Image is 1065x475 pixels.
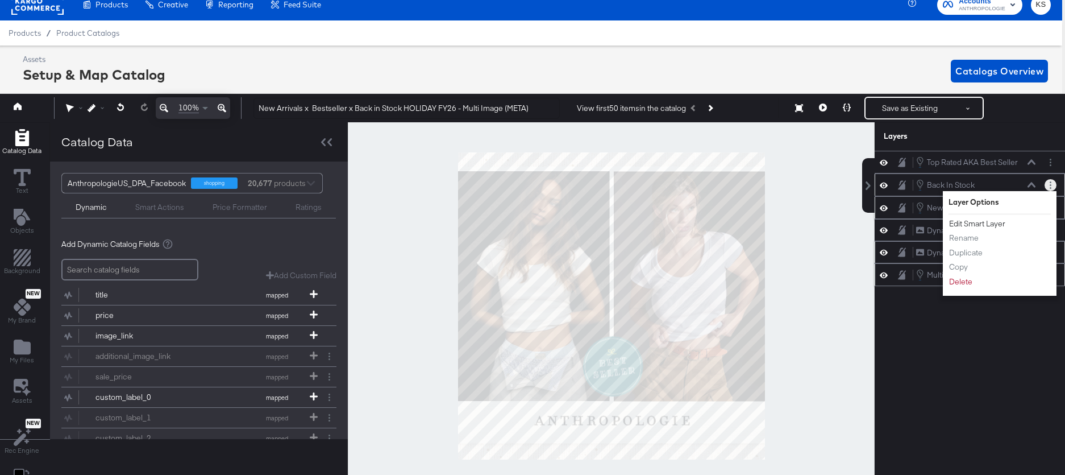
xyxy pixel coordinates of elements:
span: Add Dynamic Catalog Fields [61,239,160,250]
div: Dynamic Image (altimage1)Layer Options [875,219,1065,241]
span: New [26,290,41,298]
button: Layer Options [1045,179,1056,191]
button: NewMy Brand [1,286,43,328]
div: title [95,290,178,300]
button: Edit Smart Layer [948,218,1006,230]
div: New Arrival [927,203,967,213]
div: Setup & Map Catalog [23,65,165,84]
div: custom_label_0mapped [61,387,336,407]
span: My Files [10,356,34,365]
span: Catalogs Overview [955,63,1043,79]
span: mapped [246,394,308,402]
span: mapped [246,312,308,320]
div: Dynamic Ima...image_link) [927,247,1018,258]
button: custom_label_0mapped [61,387,322,407]
div: image_linkmapped [61,326,336,346]
span: 100% [178,102,199,113]
div: Back In Stock [927,180,975,191]
span: Rec Engine [5,446,39,455]
div: Dynamic Ima...image_link)Layer Options [875,241,1065,263]
span: My Brand [8,316,36,325]
div: titlemapped [61,285,336,305]
div: image_link [95,331,178,341]
button: Add Files [3,336,41,368]
button: Add Custom Field [266,270,336,281]
span: Objects [10,226,34,235]
div: custom_label_0 [95,392,178,403]
span: mapped [246,291,308,299]
button: Text [7,167,38,199]
div: Multi Image Smart Image [927,270,1013,280]
button: Add Text [3,206,41,239]
input: Search catalog fields [61,259,198,281]
div: custom_label_1mapped [61,408,336,428]
button: Catalogs Overview [951,60,1048,82]
span: Products [9,28,41,38]
div: Dynamic [76,202,107,213]
div: additional_image_linkmapped [61,346,336,366]
div: Layers [884,131,1000,142]
div: Ratings [296,202,322,213]
button: image_linkmapped [61,326,322,346]
span: Catalog Data [2,146,41,155]
button: Dynamic Image (altimage1) [916,225,1022,237]
div: price [95,310,178,321]
div: Catalog Data [61,134,133,150]
button: Top Rated AKA Best Seller [916,156,1018,168]
button: pricemapped [61,305,322,325]
button: New Arrival [916,201,968,214]
a: Product Catalogs [56,28,119,38]
div: shopping [191,177,238,189]
span: Background [4,266,40,275]
div: pricemapped [61,305,336,325]
div: Smart Actions [135,202,184,213]
div: custom_label_2mapped [61,428,336,448]
button: Copy [948,262,968,274]
span: mapped [246,332,308,340]
div: Price Formatter [213,202,267,213]
span: Assets [12,396,32,405]
button: titlemapped [61,285,322,305]
button: Duplicate [948,247,983,259]
button: Dynamic Ima...image_link) [916,247,1018,259]
div: AnthropologieUS_DPA_Facebook [68,174,186,193]
div: Dynamic Image (altimage1) [927,225,1022,236]
button: Save as Existing [866,98,954,118]
div: Layer Options [948,197,1051,208]
button: Rename [948,232,979,244]
div: Top Rated AKA Best Seller [927,157,1018,168]
span: ANTHROPOLOGIE [959,5,1005,14]
span: / [41,28,56,38]
div: products [246,174,280,193]
span: New [26,420,41,427]
div: Back In StockLayer Options [875,174,1065,196]
span: Text [16,186,28,195]
button: Next Product [702,98,718,118]
button: Delete [948,276,973,288]
div: Assets [23,54,165,65]
div: Top Rated AKA Best SellerLayer Options [875,151,1065,174]
button: Multi Image Smart Image [916,269,1014,281]
button: Back In Stock [916,179,975,191]
div: View first 50 items in the catalog [577,103,686,114]
div: New ArrivalLayer Options [875,196,1065,219]
div: Multi Image Smart ImageLayer Options [875,263,1065,286]
button: Layer Options [1045,156,1056,168]
button: Assets [5,375,39,408]
div: sale_pricemapped [61,367,336,387]
strong: 20,677 [246,174,274,193]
